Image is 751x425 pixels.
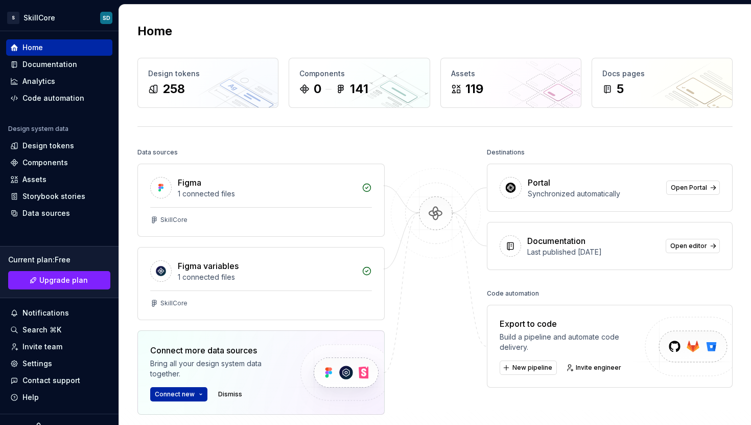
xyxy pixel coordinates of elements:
div: SkillCore [24,13,55,23]
a: Docs pages5 [592,58,733,108]
div: Connect more data sources [150,344,283,356]
div: Figma variables [178,260,239,272]
div: Destinations [487,145,525,160]
div: Analytics [22,76,55,86]
span: New pipeline [512,364,552,372]
div: SkillCore [160,216,187,224]
div: Search ⌘K [22,325,61,335]
div: Documentation [527,235,585,247]
button: New pipeline [500,361,557,375]
div: Home [22,42,43,53]
button: Dismiss [214,387,247,401]
a: Design tokens [6,138,112,154]
span: Open editor [670,242,707,250]
button: Contact support [6,372,112,389]
div: Current plan : Free [8,255,110,265]
div: Settings [22,359,52,369]
a: Analytics [6,73,112,90]
a: Storybook stories [6,188,112,205]
div: 258 [162,81,185,97]
div: Portal [528,176,550,189]
div: Design tokens [22,141,74,151]
a: Assets119 [440,58,581,108]
button: Connect new [150,387,207,401]
div: Export to code [500,318,646,330]
a: Home [6,39,112,56]
button: Help [6,389,112,406]
div: Assets [22,174,46,185]
div: SkillCore [160,299,187,307]
div: Bring all your design system data together. [150,359,283,379]
div: 1 connected files [178,272,356,282]
div: Code automation [22,93,84,103]
div: Contact support [22,375,80,386]
a: Data sources [6,205,112,221]
div: Docs pages [602,69,722,79]
a: Upgrade plan [8,271,110,289]
a: Components0141 [289,58,430,108]
div: Documentation [22,59,77,70]
a: Code automation [6,90,112,106]
div: 141 [350,81,368,97]
div: Components [299,69,419,79]
div: Design tokens [148,69,268,79]
a: Documentation [6,56,112,73]
span: Open Portal [671,184,707,192]
a: Assets [6,171,112,188]
span: Connect new [155,390,195,398]
div: 5 [617,81,624,97]
a: Components [6,154,112,171]
span: Dismiss [218,390,242,398]
a: Figma variables1 connected filesSkillCore [137,247,385,320]
a: Settings [6,355,112,372]
a: Design tokens258 [137,58,278,108]
div: Assets [451,69,571,79]
h2: Home [137,23,172,39]
button: Notifications [6,305,112,321]
div: Synchronized automatically [528,189,660,199]
a: Open editor [666,239,720,253]
a: Invite team [6,339,112,355]
div: Code automation [487,286,539,301]
div: Invite team [22,342,62,352]
div: Last published [DATE] [527,247,660,257]
div: SD [103,14,110,22]
div: Storybook stories [22,191,85,202]
span: Upgrade plan [39,275,88,285]
div: 0 [314,81,321,97]
div: Figma [178,176,201,189]
div: Design system data [8,125,68,133]
button: Search ⌘K [6,322,112,338]
a: Open Portal [666,181,720,195]
div: S [7,12,19,24]
button: SSkillCoreSD [2,7,116,29]
div: Help [22,392,39,402]
a: Figma1 connected filesSkillCore [137,164,385,237]
a: Invite engineer [563,361,626,375]
div: Build a pipeline and automate code delivery. [500,332,646,352]
div: Data sources [137,145,178,160]
div: 1 connected files [178,189,356,199]
div: 119 [465,81,483,97]
div: Components [22,158,68,168]
div: Notifications [22,308,69,318]
span: Invite engineer [576,364,621,372]
div: Data sources [22,208,70,218]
